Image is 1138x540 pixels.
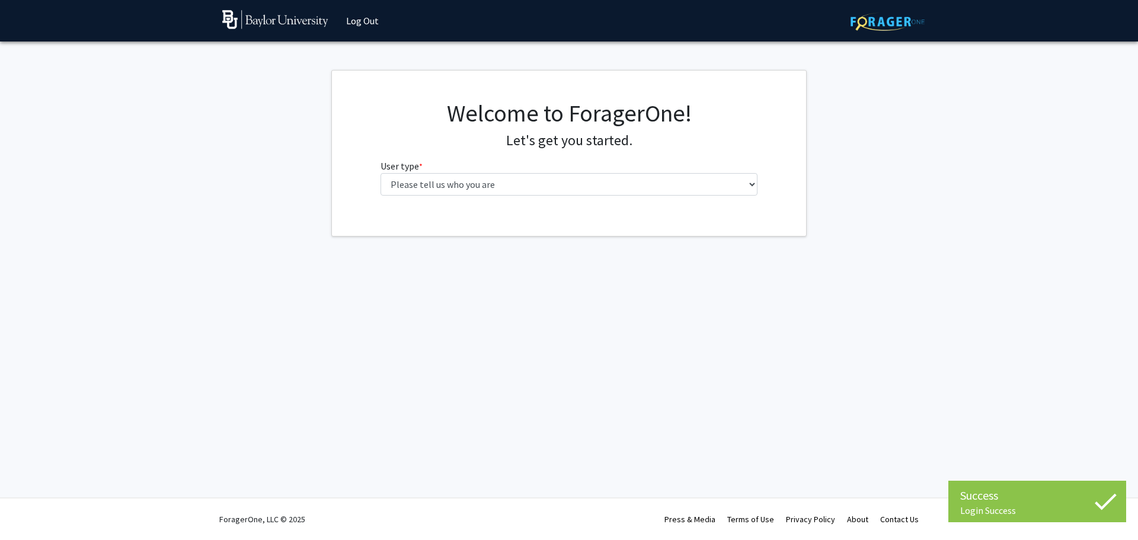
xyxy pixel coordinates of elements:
h1: Welcome to ForagerOne! [381,99,758,127]
img: Baylor University Logo [222,10,328,29]
a: Privacy Policy [786,514,835,525]
a: Terms of Use [727,514,774,525]
a: Contact Us [880,514,919,525]
a: About [847,514,868,525]
label: User type [381,159,423,173]
img: ForagerOne Logo [851,12,925,31]
h4: Let's get you started. [381,132,758,149]
div: Login Success [960,504,1114,516]
iframe: Chat [1088,487,1129,531]
div: Success [960,487,1114,504]
div: ForagerOne, LLC © 2025 [219,499,305,540]
a: Press & Media [664,514,715,525]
